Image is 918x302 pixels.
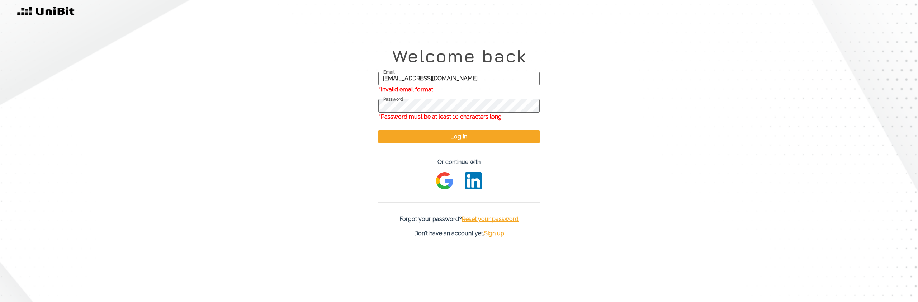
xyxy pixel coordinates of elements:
p: *Password must be at least 10 characters long [379,113,540,121]
span: Reset your password [462,216,519,222]
p: Forgot your password? [378,215,540,223]
button: Log in [378,130,540,143]
img: wNDaQje097HcAAAAABJRU5ErkJggg== [465,172,482,189]
p: Don't have an account yet. [260,229,658,238]
p: Or continue with [378,158,540,166]
span: Email [378,70,540,75]
img: v31kVAdV+ltHqyPP9805dAV0ttielyHdjWdf+P4AoAAAAleaEIAAAAEFwBAABAcAUAAEBwBQAAAMEVAAAABFcAAAAEVwAAABB... [17,6,75,17]
img: wAAAABJRU5ErkJggg== [436,172,453,189]
span: Password [378,97,540,102]
input: Email *Invalid email format [378,72,540,85]
input: Password *Password must be at least 10 characters long [378,99,540,113]
h1: Welcome back [260,46,658,67]
span: Sign up [484,230,504,237]
p: *Invalid email format [379,85,540,94]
